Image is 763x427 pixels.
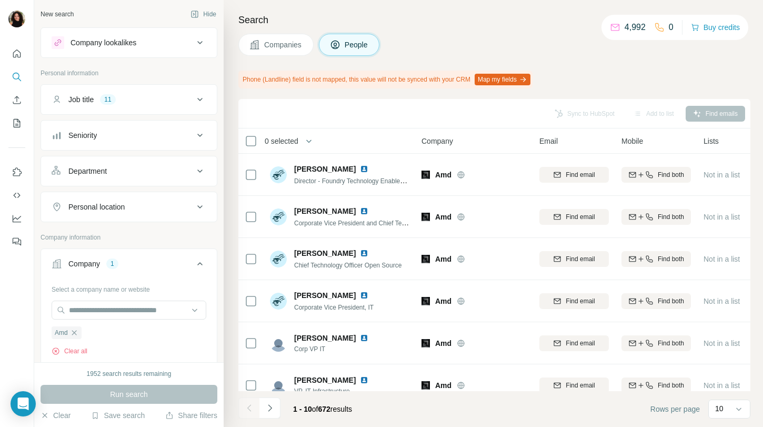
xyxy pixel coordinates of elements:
[704,339,740,347] span: Not in a list
[68,166,107,176] div: Department
[566,254,595,264] span: Find email
[658,381,684,390] span: Find both
[345,39,369,50] span: People
[435,170,451,180] span: Amd
[11,391,36,416] div: Open Intercom Messenger
[41,233,217,242] p: Company information
[421,255,430,263] img: Logo of Amd
[360,334,368,342] img: LinkedIn logo
[360,165,368,173] img: LinkedIn logo
[183,6,224,22] button: Hide
[650,404,700,414] span: Rows per page
[621,209,691,225] button: Find both
[294,164,356,174] span: [PERSON_NAME]
[41,9,74,19] div: New search
[293,405,312,413] span: 1 - 10
[658,296,684,306] span: Find both
[293,405,352,413] span: results
[8,232,25,251] button: Feedback
[539,378,609,393] button: Find email
[41,30,217,55] button: Company lookalikes
[566,296,595,306] span: Find email
[294,206,356,216] span: [PERSON_NAME]
[435,338,451,349] span: Amd
[71,37,136,48] div: Company lookalikes
[704,381,740,390] span: Not in a list
[566,339,595,348] span: Find email
[435,212,451,222] span: Amd
[691,20,740,35] button: Buy credits
[8,163,25,182] button: Use Surfe on LinkedIn
[360,249,368,257] img: LinkedIn logo
[421,339,430,347] img: Logo of Amd
[715,403,724,414] p: 10
[52,346,87,356] button: Clear all
[566,212,595,222] span: Find email
[421,171,430,179] img: Logo of Amd
[475,74,530,85] button: Map my fields
[312,405,318,413] span: of
[8,67,25,86] button: Search
[294,248,356,259] span: [PERSON_NAME]
[621,378,691,393] button: Find both
[539,293,609,309] button: Find email
[91,410,145,421] button: Save search
[265,136,298,146] span: 0 selected
[539,167,609,183] button: Find email
[421,381,430,390] img: Logo of Amd
[539,335,609,351] button: Find email
[238,71,533,88] div: Phone (Landline) field is not mapped, this value will not be synced with your CRM
[658,254,684,264] span: Find both
[360,207,368,215] img: LinkedIn logo
[621,293,691,309] button: Find both
[294,176,414,185] span: Director - Foundry Technology Enablement
[264,39,303,50] span: Companies
[658,170,684,180] span: Find both
[621,251,691,267] button: Find both
[106,259,118,269] div: 1
[539,136,558,146] span: Email
[8,11,25,27] img: Avatar
[658,339,684,348] span: Find both
[294,344,381,354] span: Corp VP IT
[704,213,740,221] span: Not in a list
[621,167,691,183] button: Find both
[621,136,643,146] span: Mobile
[360,291,368,300] img: LinkedIn logo
[421,213,430,221] img: Logo of Amd
[566,170,595,180] span: Find email
[704,136,719,146] span: Lists
[100,95,115,104] div: 11
[41,123,217,148] button: Seniority
[625,21,646,34] p: 4,992
[294,304,374,311] span: Corporate Vice President, IT
[8,209,25,228] button: Dashboard
[566,381,595,390] span: Find email
[421,136,453,146] span: Company
[238,13,750,27] h4: Search
[8,186,25,205] button: Use Surfe API
[294,219,447,227] span: Corporate Vice President and Chief Technology Officer
[270,293,287,310] img: Avatar
[8,114,25,133] button: My lists
[41,87,217,112] button: Job title11
[539,209,609,225] button: Find email
[68,94,94,105] div: Job title
[41,194,217,220] button: Personal location
[435,296,451,306] span: Amd
[435,380,451,391] span: Amd
[41,158,217,184] button: Department
[259,398,280,419] button: Navigate to next page
[8,91,25,110] button: Enrich CSV
[41,410,71,421] button: Clear
[270,377,287,394] img: Avatar
[68,259,100,269] div: Company
[294,386,381,396] span: VP, IT Infrastructure
[270,251,287,267] img: Avatar
[704,171,740,179] span: Not in a list
[55,328,68,337] span: Amd
[52,281,206,294] div: Select a company name or website
[421,297,430,305] img: Logo of Amd
[658,212,684,222] span: Find both
[270,208,287,225] img: Avatar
